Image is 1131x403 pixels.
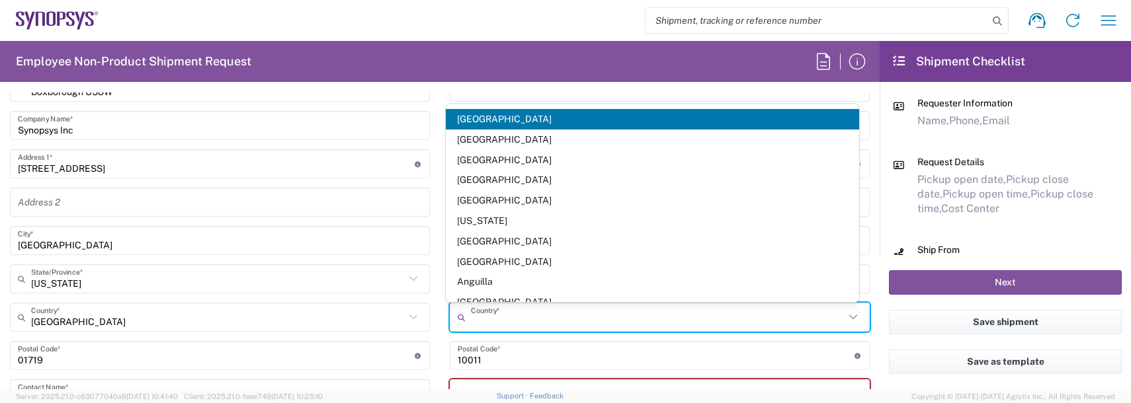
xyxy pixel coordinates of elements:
[982,114,1010,127] span: Email
[941,202,999,215] span: Cost Center
[917,98,1013,108] span: Requester Information
[889,349,1122,374] button: Save as template
[911,390,1115,402] span: Copyright © [DATE]-[DATE] Agistix Inc., All Rights Reserved
[917,157,984,167] span: Request Details
[446,170,860,190] span: [GEOGRAPHIC_DATA]
[271,392,323,400] span: [DATE] 10:25:10
[646,8,988,33] input: Shipment, tracking or reference number
[497,392,530,400] a: Support
[446,211,860,231] span: [US_STATE]
[892,54,1025,69] h2: Shipment Checklist
[126,392,178,400] span: [DATE] 10:41:40
[16,54,251,69] h2: Employee Non-Product Shipment Request
[446,292,860,312] span: [GEOGRAPHIC_DATA]
[917,244,960,255] span: Ship From
[889,310,1122,334] button: Save shipment
[446,109,860,129] span: [GEOGRAPHIC_DATA]
[446,129,860,150] span: [GEOGRAPHIC_DATA]
[446,150,860,170] span: [GEOGRAPHIC_DATA]
[446,252,860,272] span: [GEOGRAPHIC_DATA]
[530,392,564,400] a: Feedback
[16,392,178,400] span: Server: 2025.21.0-c63077040a8
[942,188,1030,200] span: Pickup open time,
[446,190,860,211] span: [GEOGRAPHIC_DATA]
[889,270,1122,295] button: Next
[917,173,1006,186] span: Pickup open date,
[917,114,949,127] span: Name,
[446,272,860,292] span: Anguilla
[446,231,860,252] span: [GEOGRAPHIC_DATA]
[949,114,982,127] span: Phone,
[184,392,323,400] span: Client: 2025.21.0-faee749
